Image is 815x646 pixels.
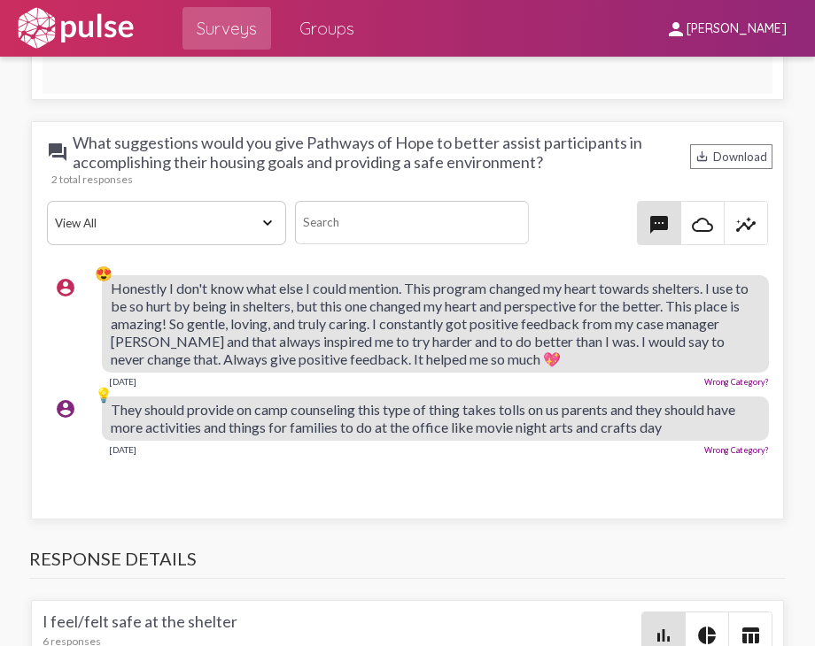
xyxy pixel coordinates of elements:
[111,401,735,435] span: They should provide on camp counseling this type of thing takes tolls on us parents and they shou...
[197,12,257,44] span: Surveys
[295,201,529,244] input: Search
[653,625,674,646] mat-icon: bar_chart
[704,445,769,455] a: Wrong Category?
[182,7,271,50] a: Surveys
[695,150,709,163] mat-icon: Download
[109,376,136,387] div: [DATE]
[109,444,136,455] div: [DATE]
[14,6,136,50] img: white-logo.svg
[704,377,769,387] a: Wrong Category?
[687,21,787,37] span: [PERSON_NAME]
[51,173,772,186] div: 2 total responses
[690,144,772,169] div: Download
[95,265,113,282] div: 😍
[696,625,718,646] mat-icon: pie_chart
[285,7,369,50] a: Groups
[95,386,113,404] div: 💡
[651,12,801,44] button: [PERSON_NAME]
[740,625,761,646] mat-icon: table_chart
[665,19,687,40] mat-icon: person
[29,548,786,579] h3: Response Details
[648,214,670,235] mat-icon: textsms
[55,398,76,419] mat-icon: account_circle
[735,214,757,235] mat-icon: insights
[47,142,68,163] mat-icon: question_answer
[692,214,713,235] mat-icon: cloud_queue
[111,280,749,367] span: Honestly I don't know what else I could mention. This program changed my heart towards shelters. ...
[55,277,76,298] mat-icon: account_circle
[299,12,354,44] span: Groups
[47,133,690,172] span: What suggestions would you give Pathways of Hope to better assist participants in accomplishing t...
